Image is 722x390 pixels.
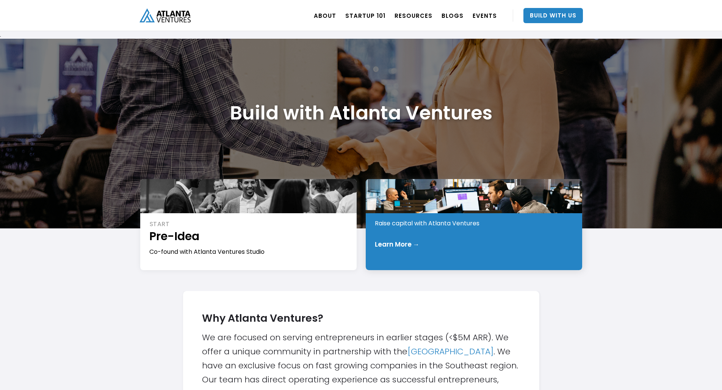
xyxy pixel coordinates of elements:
a: RESOURCES [395,5,432,26]
a: EVENTS [473,5,497,26]
div: START [150,220,348,228]
a: BLOGS [442,5,464,26]
strong: Why Atlanta Ventures? [202,311,323,325]
div: Raise capital with Atlanta Ventures [375,219,574,228]
a: ABOUT [314,5,336,26]
a: STARTPre-IdeaCo-found with Atlanta Ventures Studio [140,179,357,270]
a: Startup 101 [345,5,385,26]
h1: Early Stage [375,200,574,215]
div: Learn More → [375,241,420,248]
a: [GEOGRAPHIC_DATA] [407,346,493,357]
a: INVESTEarly StageRaise capital with Atlanta VenturesLearn More → [366,179,582,270]
div: Co-found with Atlanta Ventures Studio [149,248,348,256]
h1: Pre-Idea [149,228,348,244]
a: Build With Us [523,8,583,23]
h1: Build with Atlanta Ventures [230,101,492,124]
